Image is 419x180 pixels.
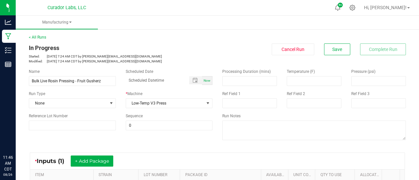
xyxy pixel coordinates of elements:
[189,76,202,84] span: Toggle popup
[5,33,11,40] inline-svg: Manufacturing
[29,91,45,97] span: Run Type
[126,76,183,84] input: Scheduled Datetime
[29,99,107,108] span: None
[47,5,86,10] span: Curador Labs, LLC
[16,16,98,29] a: Manufacturing
[29,59,47,64] span: Modified:
[5,61,11,68] inline-svg: Reports
[351,91,370,96] span: Ref Field 3
[320,172,353,178] a: QTY TO USESortable
[29,54,47,59] span: Started:
[222,69,271,74] span: Processing Duration (mins)
[222,91,241,96] span: Ref Field 1
[126,114,143,118] span: Sequence
[360,172,379,178] a: Allocated CostSortable
[71,155,113,167] button: + Add Package
[37,157,71,165] span: Inputs (1)
[360,43,406,55] button: Complete Run
[348,5,356,11] div: Manage settings
[266,172,285,178] a: AVAILABLESortable
[204,79,210,82] span: Now
[144,172,177,178] a: LOT NUMBERSortable
[126,99,204,108] span: Low-Temp V3 Press
[29,59,212,64] p: [DATE] 7:24 AM CDT by [PERSON_NAME][EMAIL_ADDRESS][DOMAIN_NAME]
[7,128,26,147] iframe: Resource center
[29,43,212,52] div: In Progress
[99,172,136,178] a: STRAINSortable
[272,43,314,55] button: Cancel Run
[339,4,342,7] span: 9+
[387,172,397,178] a: Sortable
[282,47,304,52] span: Cancel Run
[293,172,313,178] a: Unit CostSortable
[3,172,13,177] p: 08/26
[16,20,98,25] span: Manufacturing
[127,91,142,96] span: Machine
[287,69,315,74] span: Temperature (F)
[364,5,407,10] span: Hi, [PERSON_NAME]!
[19,127,27,135] iframe: Resource center unread badge
[351,69,375,74] span: Pressure (psi)
[3,155,13,172] p: 11:46 AM CDT
[5,47,11,54] inline-svg: Inventory
[369,47,397,52] span: Complete Run
[29,69,40,74] span: Name
[126,69,153,74] span: Scheduled Date
[185,172,259,178] a: PACKAGE IDSortable
[222,114,241,118] span: Run Notes
[29,35,46,40] a: < All Runs
[332,47,342,52] span: Save
[29,54,212,59] p: [DATE] 7:24 AM CDT by [PERSON_NAME][EMAIL_ADDRESS][DOMAIN_NAME]
[5,19,11,25] inline-svg: Analytics
[324,43,350,55] button: Save
[287,91,305,96] span: Ref Field 2
[29,114,68,118] span: Reference Lot Number
[35,172,91,178] a: ITEMSortable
